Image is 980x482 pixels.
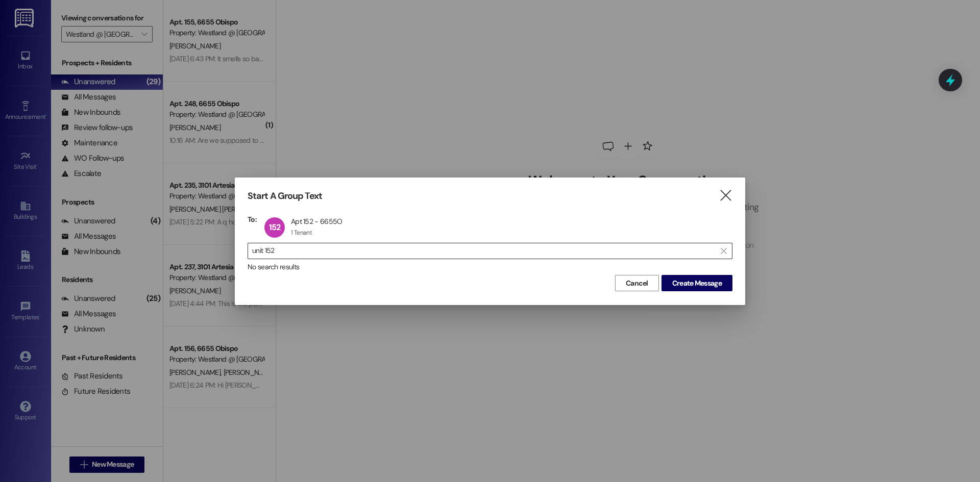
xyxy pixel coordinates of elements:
button: Cancel [615,275,659,291]
i:  [719,190,732,201]
i:  [721,247,726,255]
button: Create Message [661,275,732,291]
h3: Start A Group Text [248,190,322,202]
button: Clear text [716,243,732,259]
span: Create Message [672,278,722,289]
input: Search for any contact or apartment [252,244,716,258]
div: No search results [248,262,732,272]
div: 1 Tenant [291,229,312,237]
h3: To: [248,215,257,224]
div: Apt 152 - 6655O [291,217,342,226]
span: 152 [269,222,281,233]
span: Cancel [626,278,648,289]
